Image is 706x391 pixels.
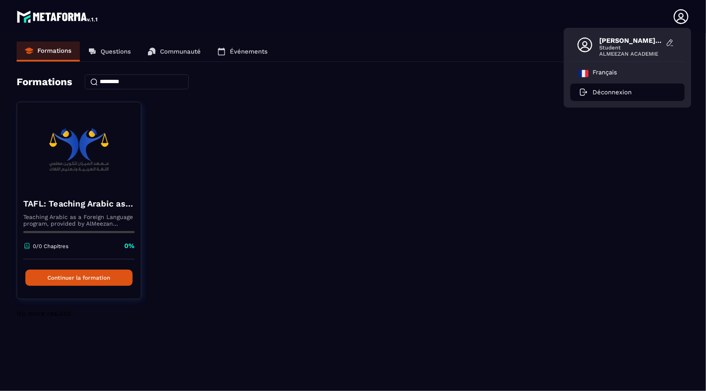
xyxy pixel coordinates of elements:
[593,89,632,96] p: Déconnexion
[600,51,662,57] span: ALMEEZAN ACADEMIE
[23,198,135,209] h4: TAFL: Teaching Arabic as a Foreign Language program - august
[17,42,80,61] a: Formations
[209,42,276,61] a: Événements
[80,42,139,61] a: Questions
[23,108,135,192] img: formation-background
[17,102,152,310] a: formation-backgroundTAFL: Teaching Arabic as a Foreign Language program - augustTeaching Arabic a...
[139,42,209,61] a: Communauté
[23,214,135,227] p: Teaching Arabic as a Foreign Language program, provided by AlMeezan Academy in the [GEOGRAPHIC_DATA]
[230,48,268,55] p: Événements
[17,8,99,25] img: logo
[600,44,662,51] span: Student
[101,48,131,55] p: Questions
[160,48,201,55] p: Communauté
[33,243,69,249] p: 0/0 Chapitres
[593,69,617,79] p: Français
[600,37,662,44] span: [PERSON_NAME] [PERSON_NAME]
[17,76,72,88] h4: Formations
[124,241,135,251] p: 0%
[17,310,71,317] span: No more results!
[25,270,133,286] button: Continuer la formation
[37,47,71,54] p: Formations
